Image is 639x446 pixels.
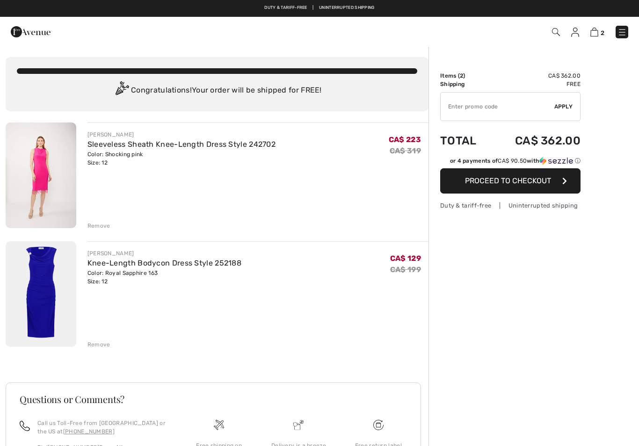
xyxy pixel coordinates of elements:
s: CA$ 199 [390,265,421,274]
input: Promo code [441,93,554,121]
span: 2 [460,72,463,79]
div: Remove [87,340,110,349]
h3: Questions or Comments? [20,395,407,404]
td: CA$ 362.00 [490,72,581,80]
p: Call us Toll-Free from [GEOGRAPHIC_DATA] or the US at [37,419,168,436]
div: [PERSON_NAME] [87,249,241,258]
a: Knee-Length Bodycon Dress Style 252188 [87,259,241,267]
div: Congratulations! Your order will be shipped for FREE! [17,81,417,100]
img: 1ère Avenue [11,22,51,41]
div: or 4 payments of with [450,157,581,165]
span: 2 [601,29,604,36]
s: CA$ 319 [390,146,421,155]
a: 2 [590,26,604,37]
div: Duty & tariff-free | Uninterrupted shipping [440,201,581,210]
td: Total [440,125,490,157]
img: Menu [617,28,627,37]
td: Shipping [440,80,490,88]
span: CA$ 90.50 [498,158,527,164]
div: Color: Royal Sapphire 163 Size: 12 [87,269,241,286]
img: Shopping Bag [590,28,598,36]
td: Items ( ) [440,72,490,80]
img: Congratulation2.svg [112,81,131,100]
div: Remove [87,222,110,230]
button: Proceed to Checkout [440,168,581,194]
span: CA$ 223 [389,135,421,144]
img: call [20,421,30,431]
span: CA$ 129 [390,254,421,263]
div: or 4 payments ofCA$ 90.50withSezzle Click to learn more about Sezzle [440,157,581,168]
a: [PHONE_NUMBER] [63,428,115,435]
span: Proceed to Checkout [465,176,551,185]
div: [PERSON_NAME] [87,130,276,139]
a: 1ère Avenue [11,27,51,36]
td: CA$ 362.00 [490,125,581,157]
img: Sezzle [539,157,573,165]
div: Color: Shocking pink Size: 12 [87,150,276,167]
img: Search [552,28,560,36]
a: Sleeveless Sheath Knee-Length Dress Style 242702 [87,140,276,149]
img: Free shipping on orders over $99 [373,420,384,430]
img: Delivery is a breeze since we pay the duties! [293,420,304,430]
span: Apply [554,102,573,111]
img: Free shipping on orders over $99 [214,420,224,430]
img: My Info [571,28,579,37]
img: Sleeveless Sheath Knee-Length Dress Style 242702 [6,122,76,228]
td: Free [490,80,581,88]
img: Knee-Length Bodycon Dress Style 252188 [6,241,76,347]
